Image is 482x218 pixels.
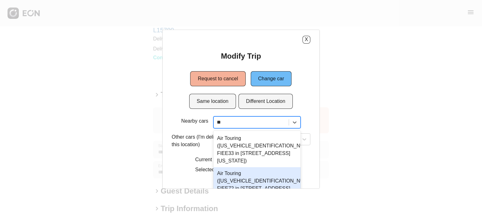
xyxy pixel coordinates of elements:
div: Air Touring ([US_VEHICLE_IDENTIFICATION_NUMBER] FIEE33 in [STREET_ADDRESS][US_STATE]) [213,132,301,167]
p: Nearby cars [181,117,208,125]
button: Change car [251,71,292,86]
button: Same location [189,93,236,109]
h2: Modify Trip [221,51,261,61]
button: Different Location [238,93,293,109]
p: Selected car: [195,166,287,173]
div: Air Touring ([US_VEHICLE_IDENTIFICATION_NUMBER] FIEE72 in [STREET_ADDRESS][US_STATE]) [213,167,301,202]
button: X [303,35,310,43]
p: Current car: R1S Dual (L15790 in 10451) [195,156,287,163]
p: Other cars (I'm delivering to this location) [172,133,238,148]
button: Request to cancel [190,71,246,86]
